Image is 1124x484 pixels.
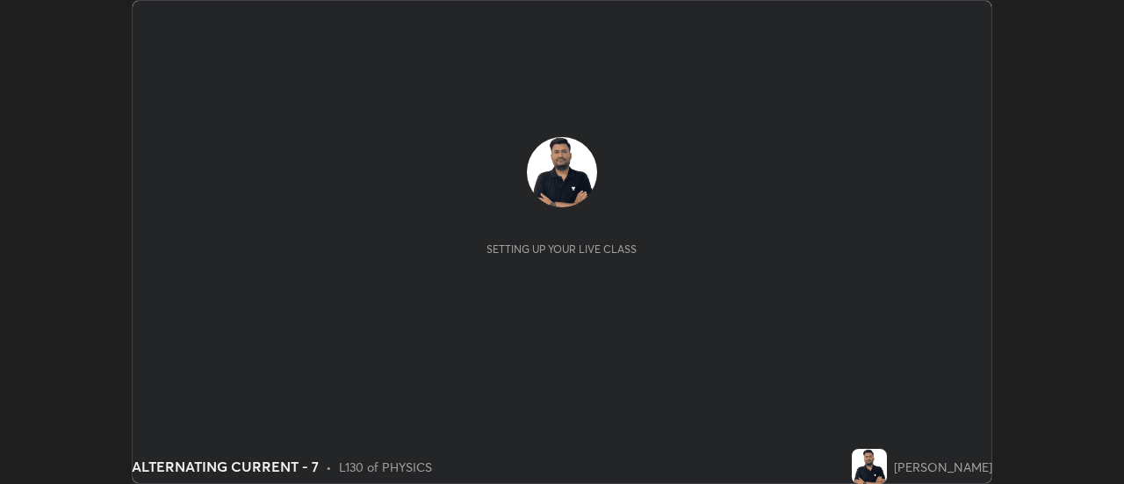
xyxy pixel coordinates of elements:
div: ALTERNATING CURRENT - 7 [132,456,319,477]
img: 8782f5c7b807477aad494b3bf83ebe7f.png [852,449,887,484]
div: [PERSON_NAME] [894,458,992,476]
div: L130 of PHYSICS [339,458,432,476]
div: • [326,458,332,476]
div: Setting up your live class [486,242,637,256]
img: 8782f5c7b807477aad494b3bf83ebe7f.png [527,137,597,207]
